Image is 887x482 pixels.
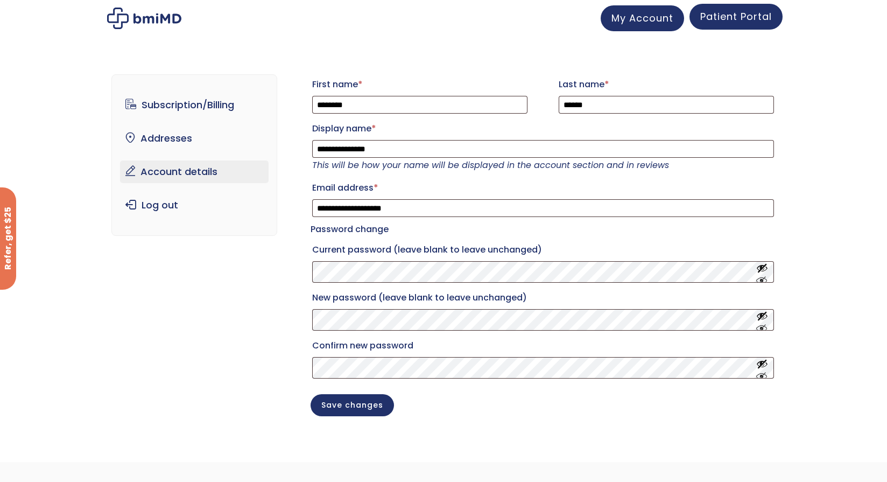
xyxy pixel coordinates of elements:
[312,241,774,259] label: Current password (leave blank to leave unchanged)
[120,127,269,150] a: Addresses
[311,222,389,237] legend: Password change
[312,76,527,93] label: First name
[312,159,669,171] em: This will be how your name will be displayed in the account section and in reviews
[120,94,269,116] a: Subscription/Billing
[601,5,684,31] a: My Account
[756,262,768,282] button: Show password
[120,194,269,216] a: Log out
[689,4,783,30] a: Patient Portal
[311,394,394,416] button: Save changes
[312,337,774,354] label: Confirm new password
[756,310,768,330] button: Show password
[312,179,774,197] label: Email address
[120,160,269,183] a: Account details
[312,120,774,137] label: Display name
[111,74,278,236] nav: Account pages
[312,289,774,306] label: New password (leave blank to leave unchanged)
[559,76,774,93] label: Last name
[756,358,768,378] button: Show password
[700,10,772,23] span: Patient Portal
[107,8,181,29] img: My account
[611,11,673,25] span: My Account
